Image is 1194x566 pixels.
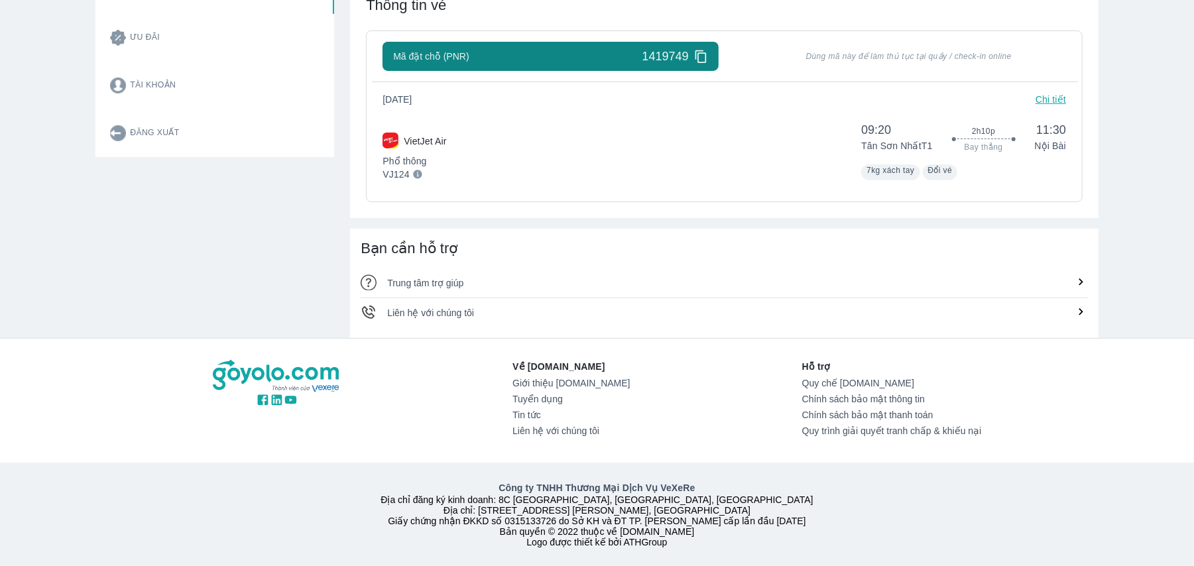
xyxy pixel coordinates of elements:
img: promotion [110,30,126,46]
span: Đổi vé [928,166,953,175]
span: 11:30 [1035,122,1066,138]
p: VietJet Air [404,135,446,148]
p: Tân Sơn Nhất T1 [861,139,932,152]
span: Mã đặt chỗ (PNR) [393,50,469,63]
p: Về [DOMAIN_NAME] [512,360,630,373]
p: Hỗ trợ [802,360,982,373]
a: Quy trình giải quyết tranh chấp & khiếu nại [802,425,982,436]
img: logo [213,360,341,393]
a: Liên hệ với chúng tôi [512,425,630,436]
a: Tuyển dụng [512,394,630,404]
a: Quy chế [DOMAIN_NAME] [802,378,982,388]
button: Tài khoản [99,62,334,109]
span: 1419749 [642,48,689,64]
p: Nội Bài [1035,139,1066,152]
span: 7kg xách tay [866,166,914,175]
p: Chi tiết [1036,93,1066,106]
a: Chính sách bảo mật thanh toán [802,410,982,420]
img: ic_qa [361,274,377,290]
button: Ưu đãi [99,14,334,62]
span: Liên hệ với chúng tôi [387,308,474,318]
div: Địa chỉ đăng ký kinh doanh: 8C [GEOGRAPHIC_DATA], [GEOGRAPHIC_DATA], [GEOGRAPHIC_DATA] Địa chỉ: [... [205,481,990,547]
img: ic_phone-call [361,304,377,320]
p: Phổ thông [383,154,446,168]
a: Giới thiệu [DOMAIN_NAME] [512,378,630,388]
span: 2h10p [972,126,995,137]
a: Tin tức [512,410,630,420]
button: Đăng xuất [99,109,334,157]
span: Bay thẳng [965,142,1003,152]
span: Dùng mã này để làm thủ tục tại quầy / check-in online [752,51,1066,62]
img: logout [110,125,126,141]
p: Công ty TNHH Thương Mại Dịch Vụ VeXeRe [215,481,979,494]
a: Chính sách bảo mật thông tin [802,394,982,404]
span: Trung tâm trợ giúp [387,278,463,288]
span: Bạn cần hỗ trợ [361,240,457,256]
span: [DATE] [383,93,422,106]
p: VJ124 [383,168,409,181]
img: account [110,78,126,93]
span: 09:20 [861,122,932,138]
